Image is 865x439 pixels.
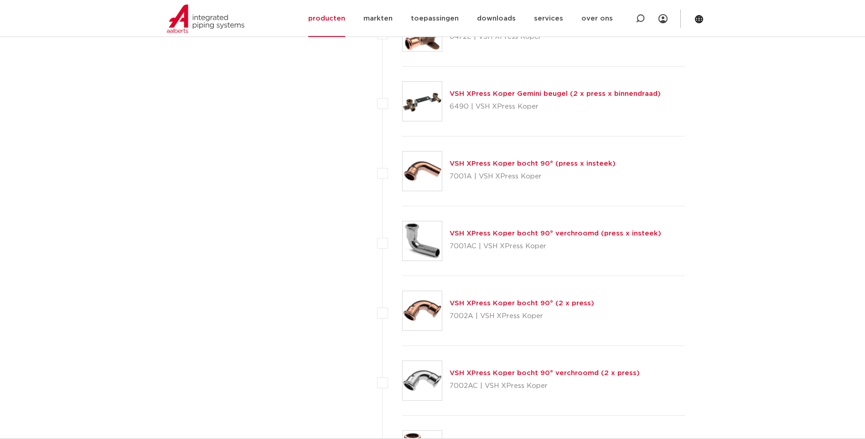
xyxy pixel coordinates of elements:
a: VSH XPress Koper bocht 90° (press x insteek) [450,160,616,167]
img: Thumbnail for VSH XPress Koper bocht 90° (press x insteek) [403,152,442,191]
p: 7001AC | VSH XPress Koper [450,239,661,254]
img: Thumbnail for VSH XPress Koper bocht 90° verchroomd (press x insteek) [403,221,442,261]
p: 6472L | VSH XPress Koper [450,30,664,44]
a: VSH XPress Koper bocht 90° (2 x press) [450,300,594,307]
a: VSH XPress Koper bocht 90° verchroomd (2 x press) [450,370,640,376]
a: VSH XPress Koper bocht 90° verchroomd (press x insteek) [450,230,661,237]
p: 6490 | VSH XPress Koper [450,99,661,114]
p: 7002AC | VSH XPress Koper [450,379,640,393]
img: Thumbnail for VSH XPress Koper Gemini beugel (2 x press x binnendraad) [403,82,442,121]
a: VSH XPress Koper Gemini beugel (2 x press x binnendraad) [450,90,661,97]
img: Thumbnail for VSH XPress Koper bocht 90° verchroomd (2 x press) [403,361,442,400]
p: 7002A | VSH XPress Koper [450,309,594,324]
p: 7001A | VSH XPress Koper [450,169,616,184]
img: Thumbnail for VSH XPress Koper bocht 90° (2 x press) [403,291,442,330]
